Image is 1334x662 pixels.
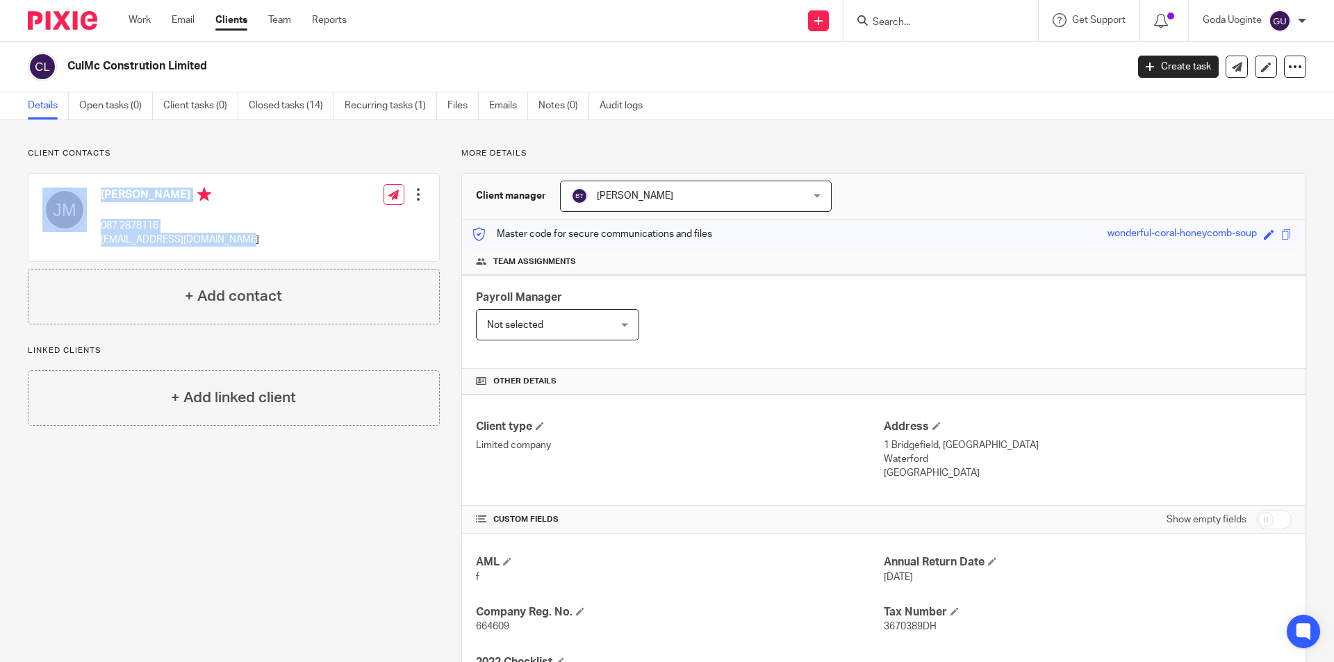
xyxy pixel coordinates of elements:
[538,92,589,119] a: Notes (0)
[476,292,562,303] span: Payroll Manager
[472,227,712,241] p: Master code for secure communications and files
[163,92,238,119] a: Client tasks (0)
[249,92,334,119] a: Closed tasks (14)
[476,420,884,434] h4: Client type
[489,92,528,119] a: Emails
[476,514,884,525] h4: CUSTOM FIELDS
[884,420,1292,434] h4: Address
[571,188,588,204] img: svg%3E
[197,188,211,201] i: Primary
[461,148,1306,159] p: More details
[268,13,291,27] a: Team
[884,572,913,582] span: [DATE]
[185,286,282,307] h4: + Add contact
[597,191,673,201] span: [PERSON_NAME]
[171,387,296,408] h4: + Add linked client
[215,13,247,27] a: Clients
[129,13,151,27] a: Work
[884,466,1292,480] p: [GEOGRAPHIC_DATA]
[345,92,437,119] a: Recurring tasks (1)
[28,11,97,30] img: Pixie
[79,92,153,119] a: Open tasks (0)
[172,13,195,27] a: Email
[884,555,1292,570] h4: Annual Return Date
[1072,15,1126,25] span: Get Support
[476,555,884,570] h4: AML
[28,92,69,119] a: Details
[884,438,1292,452] p: 1 Bridgefield, [GEOGRAPHIC_DATA]
[28,52,57,81] img: svg%3E
[312,13,347,27] a: Reports
[493,256,576,267] span: Team assignments
[476,622,509,631] span: 664609
[487,320,543,330] span: Not selected
[101,233,259,247] p: [EMAIL_ADDRESS][DOMAIN_NAME]
[884,605,1292,620] h4: Tax Number
[42,188,87,232] img: svg%3E
[67,59,907,74] h2: CulMc Constrution Limited
[1203,13,1262,27] p: Goda Uoginte
[476,572,479,582] span: f
[884,452,1292,466] p: Waterford
[884,622,937,631] span: 3670389DH
[476,189,546,203] h3: Client manager
[476,605,884,620] h4: Company Reg. No.
[871,17,996,29] input: Search
[1269,10,1291,32] img: svg%3E
[101,188,259,205] h4: [PERSON_NAME]
[1107,226,1257,242] div: wonderful-coral-honeycomb-soup
[1167,513,1246,527] label: Show empty fields
[28,148,440,159] p: Client contacts
[493,376,557,387] span: Other details
[447,92,479,119] a: Files
[476,438,884,452] p: Limited company
[1138,56,1219,78] a: Create task
[600,92,653,119] a: Audit logs
[101,219,259,233] p: 087 2878116
[28,345,440,356] p: Linked clients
